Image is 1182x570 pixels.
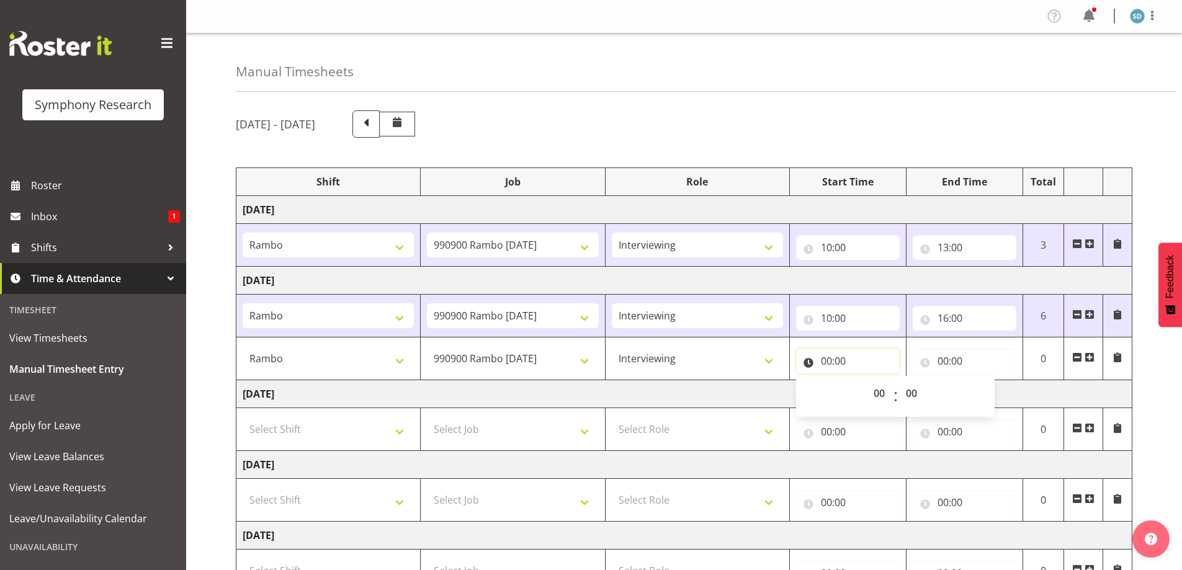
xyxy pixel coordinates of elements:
span: View Leave Balances [9,447,177,466]
td: [DATE] [236,380,1132,408]
input: Click to select... [913,490,1016,515]
span: Apply for Leave [9,416,177,435]
h4: Manual Timesheets [236,65,354,79]
span: Shifts [31,238,161,257]
input: Click to select... [796,490,900,515]
div: End Time [913,174,1016,189]
span: Roster [31,176,180,195]
img: shareen-davis1939.jpg [1130,9,1145,24]
td: 0 [1023,337,1064,380]
td: [DATE] [236,196,1132,224]
span: : [893,381,898,412]
td: 6 [1023,295,1064,337]
a: View Leave Requests [3,472,183,503]
div: Unavailability [3,534,183,559]
td: 0 [1023,479,1064,522]
td: [DATE] [236,522,1132,550]
td: [DATE] [236,451,1132,479]
div: Symphony Research [35,96,151,114]
td: 0 [1023,408,1064,451]
span: Feedback [1165,255,1176,298]
span: Leave/Unavailability Calendar [9,509,177,528]
span: Time & Attendance [31,269,161,288]
input: Click to select... [913,349,1016,373]
span: Inbox [31,207,168,226]
td: 3 [1023,224,1064,267]
input: Click to select... [796,235,900,260]
input: Click to select... [796,349,900,373]
input: Click to select... [913,419,1016,444]
span: View Leave Requests [9,478,177,497]
a: View Leave Balances [3,441,183,472]
div: Total [1029,174,1058,189]
img: help-xxl-2.png [1145,533,1157,545]
div: Job [427,174,598,189]
input: Click to select... [913,306,1016,331]
input: Click to select... [796,419,900,444]
a: Leave/Unavailability Calendar [3,503,183,534]
a: Manual Timesheet Entry [3,354,183,385]
span: View Timesheets [9,329,177,347]
div: Leave [3,385,183,410]
div: Role [612,174,783,189]
h5: [DATE] - [DATE] [236,117,315,131]
input: Click to select... [913,235,1016,260]
img: Rosterit website logo [9,31,112,56]
input: Click to select... [796,306,900,331]
button: Feedback - Show survey [1158,243,1182,327]
div: Shift [243,174,414,189]
div: Timesheet [3,297,183,323]
a: Apply for Leave [3,410,183,441]
span: Manual Timesheet Entry [9,360,177,378]
td: [DATE] [236,267,1132,295]
div: Start Time [796,174,900,189]
span: 1 [168,210,180,223]
a: View Timesheets [3,323,183,354]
